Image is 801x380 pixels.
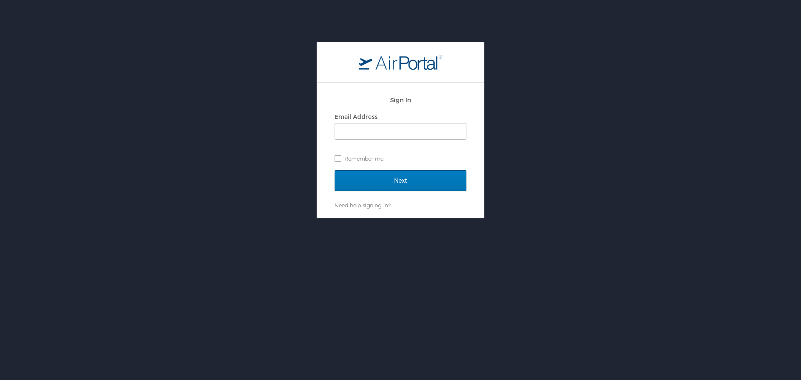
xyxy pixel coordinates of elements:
input: Next [335,170,466,191]
h2: Sign In [335,95,466,105]
label: Email Address [335,113,378,120]
a: Need help signing in? [335,202,390,209]
label: Remember me [335,152,466,165]
img: logo [359,55,442,70]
